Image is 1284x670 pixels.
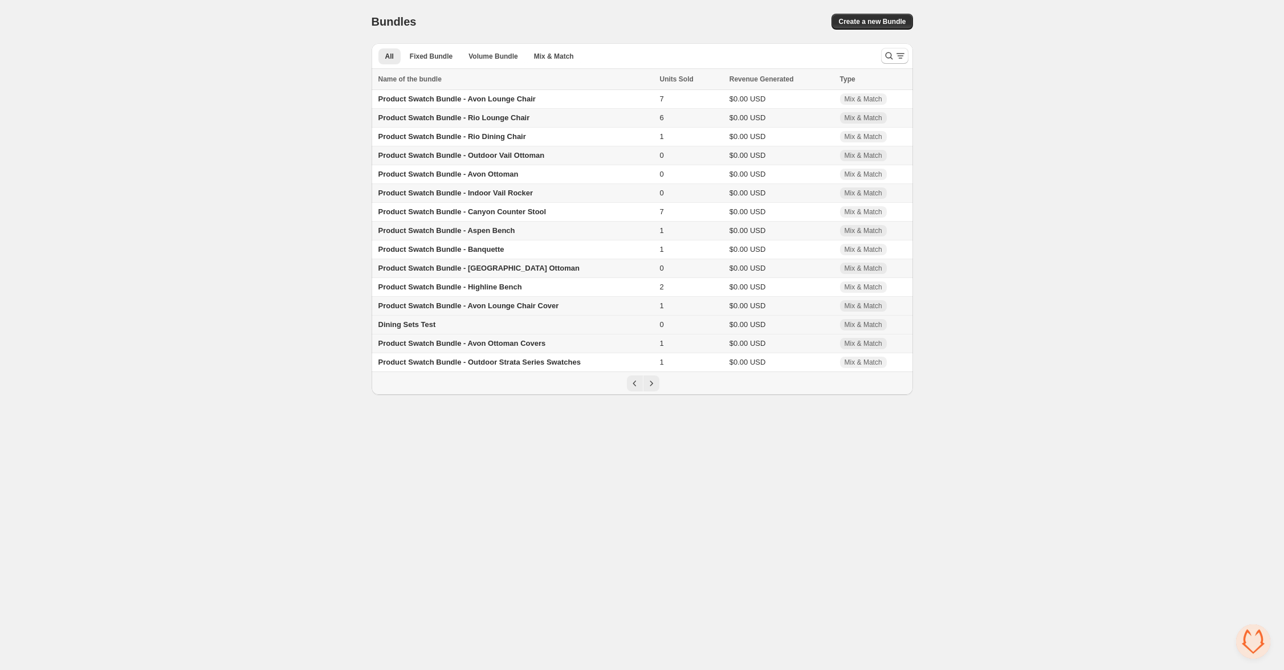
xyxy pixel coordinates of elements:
button: Create a new Bundle [831,14,912,30]
span: Product Swatch Bundle - Canyon Counter Stool [378,207,547,216]
button: Revenue Generated [729,73,805,85]
div: Name of the bundle [378,73,653,85]
span: Fixed Bundle [410,52,453,61]
span: Mix & Match [845,301,882,311]
span: Mix & Match [845,132,882,141]
span: Product Swatch Bundle - Highline Bench [378,283,522,291]
span: All [385,52,394,61]
button: Next [643,375,659,391]
span: Product Swatch Bundle - Indoor Vail Rocker [378,189,533,197]
span: 0 [659,151,663,160]
span: Product Swatch Bundle - Avon Lounge Chair Cover [378,301,559,310]
span: Units Sold [659,73,693,85]
span: 1 [659,226,663,235]
span: Create a new Bundle [838,17,906,26]
div: Type [840,73,906,85]
span: $0.00 USD [729,132,766,141]
span: Product Swatch Bundle - [GEOGRAPHIC_DATA] Ottoman [378,264,580,272]
span: Mix & Match [534,52,574,61]
span: $0.00 USD [729,339,766,348]
span: $0.00 USD [729,189,766,197]
span: Product Swatch Bundle - Rio Dining Chair [378,132,526,141]
span: Mix & Match [845,113,882,122]
span: 7 [659,207,663,216]
span: 0 [659,320,663,329]
span: $0.00 USD [729,358,766,366]
span: Mix & Match [845,264,882,273]
span: 2 [659,283,663,291]
span: $0.00 USD [729,320,766,329]
span: Product Swatch Bundle - Rio Lounge Chair [378,113,530,122]
button: Previous [627,375,643,391]
span: 1 [659,339,663,348]
span: Mix & Match [845,339,882,348]
span: Mix & Match [845,189,882,198]
span: Product Swatch Bundle - Banquette [378,245,504,254]
span: Mix & Match [845,245,882,254]
span: Mix & Match [845,207,882,216]
span: Mix & Match [845,151,882,160]
span: $0.00 USD [729,245,766,254]
span: 1 [659,245,663,254]
h1: Bundles [372,15,417,28]
span: Dining Sets Test [378,320,436,329]
span: Product Swatch Bundle - Avon Ottoman Covers [378,339,546,348]
span: 7 [659,95,663,103]
button: Units Sold [659,73,704,85]
button: Search and filter results [881,48,908,64]
span: Revenue Generated [729,73,794,85]
span: 0 [659,170,663,178]
span: 0 [659,264,663,272]
span: $0.00 USD [729,170,766,178]
span: $0.00 USD [729,301,766,310]
a: Open chat [1236,624,1270,659]
nav: Pagination [372,371,913,395]
span: $0.00 USD [729,264,766,272]
span: Mix & Match [845,226,882,235]
span: 0 [659,189,663,197]
span: Mix & Match [845,95,882,104]
span: $0.00 USD [729,283,766,291]
span: Product Swatch Bundle - Outdoor Vail Ottoman [378,151,545,160]
span: $0.00 USD [729,151,766,160]
span: Volume Bundle [468,52,517,61]
span: 6 [659,113,663,122]
span: Product Swatch Bundle - Outdoor Strata Series Swatches [378,358,581,366]
span: Mix & Match [845,170,882,179]
span: 1 [659,358,663,366]
span: Product Swatch Bundle - Avon Lounge Chair [378,95,536,103]
span: 1 [659,132,663,141]
span: $0.00 USD [729,207,766,216]
span: $0.00 USD [729,113,766,122]
span: Product Swatch Bundle - Aspen Bench [378,226,515,235]
span: Mix & Match [845,283,882,292]
span: $0.00 USD [729,226,766,235]
span: Product Swatch Bundle - Avon Ottoman [378,170,519,178]
span: $0.00 USD [729,95,766,103]
span: Mix & Match [845,320,882,329]
span: Mix & Match [845,358,882,367]
span: 1 [659,301,663,310]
